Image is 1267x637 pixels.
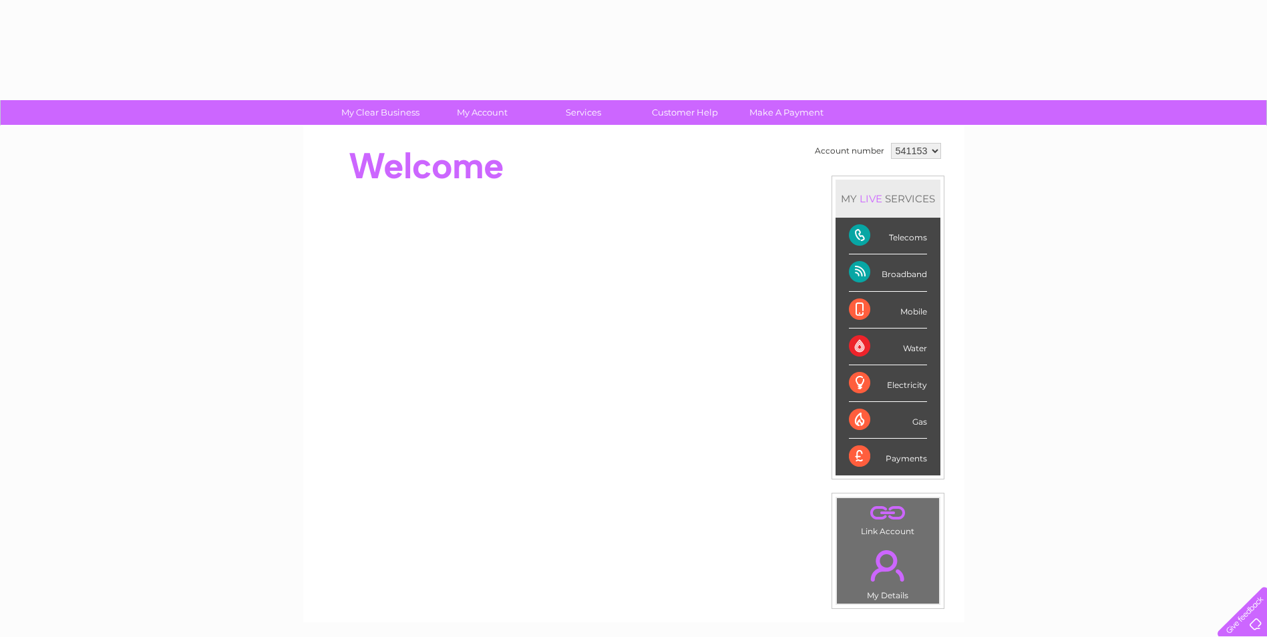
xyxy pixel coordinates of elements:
td: My Details [836,539,940,604]
div: LIVE [857,192,885,205]
div: Broadband [849,254,927,291]
td: Account number [811,140,888,162]
a: . [840,501,936,525]
td: Link Account [836,497,940,540]
div: Electricity [849,365,927,402]
a: My Clear Business [325,100,435,125]
a: Make A Payment [731,100,842,125]
div: Water [849,329,927,365]
div: MY SERVICES [836,180,940,218]
div: Payments [849,439,927,475]
a: My Account [427,100,537,125]
a: Services [528,100,639,125]
div: Gas [849,402,927,439]
div: Mobile [849,292,927,329]
div: Telecoms [849,218,927,254]
a: Customer Help [630,100,740,125]
a: . [840,542,936,589]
